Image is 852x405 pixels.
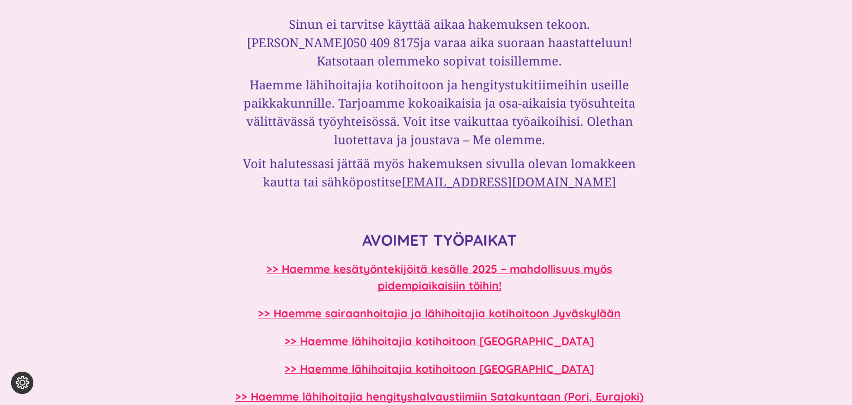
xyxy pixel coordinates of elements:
h3: Voit halutessasi jättää myös hakemuksen sivulla olevan lomakkeen kautta tai sähköpostitse [226,154,652,191]
h3: Haemme lähihoitajia kotihoitoon ja hengitystukitiimeihin useille paikkakunnille. Tarjoamme kokoai... [226,75,652,149]
a: >> Haemme lähihoitajia kotihoitoon [GEOGRAPHIC_DATA] [285,334,594,348]
a: >> Haemme lähihoitajia hengityshalvaustiimiin Satakuntaan (Pori, Eurajoki) [235,389,643,403]
button: Evästeasetukset [11,372,33,394]
a: >> Haemme sairaanhoitajia ja lähihoitajia kotihoitoon Jyväskylään [258,306,621,320]
a: [EMAIL_ADDRESS][DOMAIN_NAME] [402,173,616,190]
a: 050 409 8175 [347,34,420,50]
h3: Sinun ei tarvitse käyttää aikaa hakemuksen tekoon. [PERSON_NAME] ja varaa aika suoraan haastattel... [226,15,652,70]
a: >> Haemme kesätyöntekijöitä kesälle 2025 – mahdollisuus myös pidempiaikaisiin töihin! [266,262,612,292]
a: >> Haemme lähihoitajia kotihoitoon [GEOGRAPHIC_DATA] [285,362,594,376]
strong: AVOIMET TYÖPAIKAT [362,230,517,250]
